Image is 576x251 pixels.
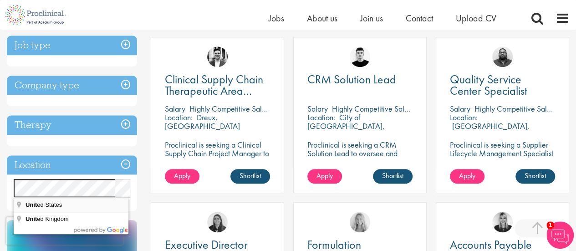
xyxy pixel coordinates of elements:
a: Join us [360,12,383,24]
span: Unit [25,215,37,222]
p: Highly Competitive Salary [189,103,272,114]
a: Shortlist [515,169,555,184]
p: City of [GEOGRAPHIC_DATA], [GEOGRAPHIC_DATA] [307,112,385,140]
p: Highly Competitive Salary [332,103,415,114]
span: CRM Solution Lead [307,72,396,87]
iframe: reCAPTCHA [6,217,123,245]
span: Unit [25,201,37,208]
span: Apply [459,171,475,180]
img: Edward Little [207,46,228,67]
a: Upload CV [456,12,496,24]
p: Proclinical is seeking a Clinical Supply Chain Project Manager to join a dynamic team dedicated t... [165,140,270,192]
span: Salary [450,103,470,114]
span: Location: [307,112,335,123]
h3: Therapy [7,115,137,135]
p: Highly Competitive Salary [474,103,557,114]
span: Salary [165,103,185,114]
a: CRM Solution Lead [307,74,413,85]
a: About us [307,12,337,24]
span: Location: [165,112,193,123]
a: Quality Service Center Specialist [450,74,555,97]
span: Apply [174,171,190,180]
a: Apply [307,169,342,184]
span: Salary [307,103,328,114]
a: Shortlist [230,169,270,184]
h3: Job type [7,36,137,55]
span: Quality Service Center Specialist [450,72,527,98]
h3: Company type [7,76,137,95]
a: Contact [406,12,433,24]
img: Patrick Melody [350,46,370,67]
p: Dreux, [GEOGRAPHIC_DATA] [165,112,240,131]
span: Clinical Supply Chain Therapeutic Area Project Manager [165,72,263,110]
span: ed Kingdom [25,215,70,222]
img: Shannon Briggs [350,212,370,232]
p: [GEOGRAPHIC_DATA], [GEOGRAPHIC_DATA] [450,121,530,140]
p: Proclinical is seeking a CRM Solution Lead to oversee and enhance the Salesforce platform for EME... [307,140,413,175]
img: Ashley Bennett [492,46,513,67]
p: Proclinical is seeking a Supplier Lifecycle Management Specialist to support global vendor change... [450,140,555,184]
img: Janelle Jones [492,212,513,232]
span: ed States [25,201,63,208]
span: Location: [450,112,478,123]
a: Clinical Supply Chain Therapeutic Area Project Manager [165,74,270,97]
a: Jobs [269,12,284,24]
a: Apply [450,169,484,184]
h3: Location [7,155,137,175]
span: Apply [316,171,333,180]
span: 1 [546,221,554,229]
img: Ciara Noble [207,212,228,232]
img: Chatbot [546,221,574,249]
a: Shortlist [373,169,413,184]
a: Apply [165,169,199,184]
